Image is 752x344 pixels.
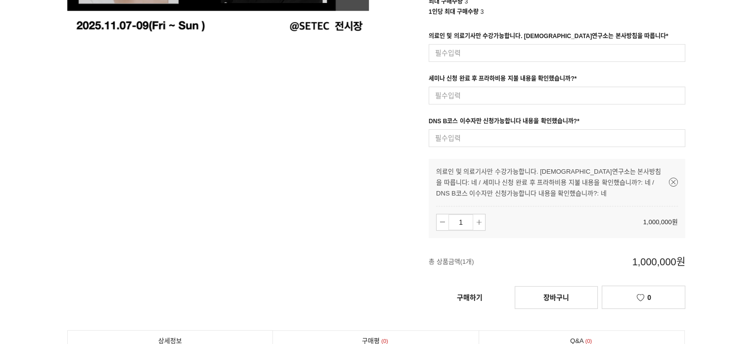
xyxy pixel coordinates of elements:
[436,168,661,197] span: 의료인 및 의료기사만 수강가능합니다. [DEMOGRAPHIC_DATA]연구소는 본사방침을 따릅니다: 네 / 세미나 신청 완료 후 프라하비용 지불 내용을 확인했습니까?: 네 /...
[429,31,668,44] div: 의료인 및 의료기사만 수강가능합니다. [DEMOGRAPHIC_DATA]연구소는 본사방침을 따릅니다
[515,286,598,309] a: 장바구니
[481,8,484,15] span: 3
[547,246,685,278] span: 1,000,000원
[429,44,685,62] input: 필수입력
[429,246,547,278] span: 총 상품금액(1개)
[429,116,579,129] div: DNS B코스 이수자만 신청가능합니다 내용을 확인했습니까?
[602,286,685,309] a: 0
[429,287,511,308] a: 구매하기
[429,8,479,15] span: 1인당 최대 구매수량
[429,87,685,104] input: 필수입력
[429,129,685,147] input: 필수입력
[429,74,576,87] div: 세미나 신청 완료 후 프라하비용 지불 내용을 확인했습니까?
[647,294,651,301] span: 0
[643,218,678,226] span: 1,000,000원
